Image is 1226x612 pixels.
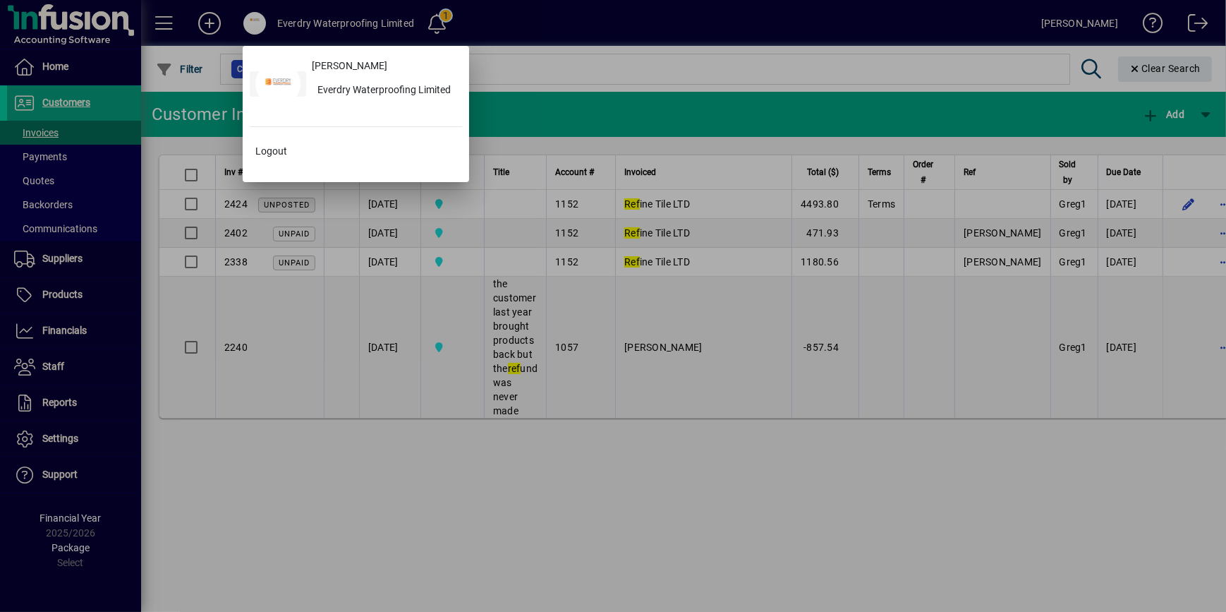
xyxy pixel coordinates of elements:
[306,53,462,78] a: [PERSON_NAME]
[312,59,387,73] span: [PERSON_NAME]
[250,138,462,164] button: Logout
[306,78,462,104] button: Everdry Waterproofing Limited
[255,144,287,159] span: Logout
[250,71,306,97] a: Profile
